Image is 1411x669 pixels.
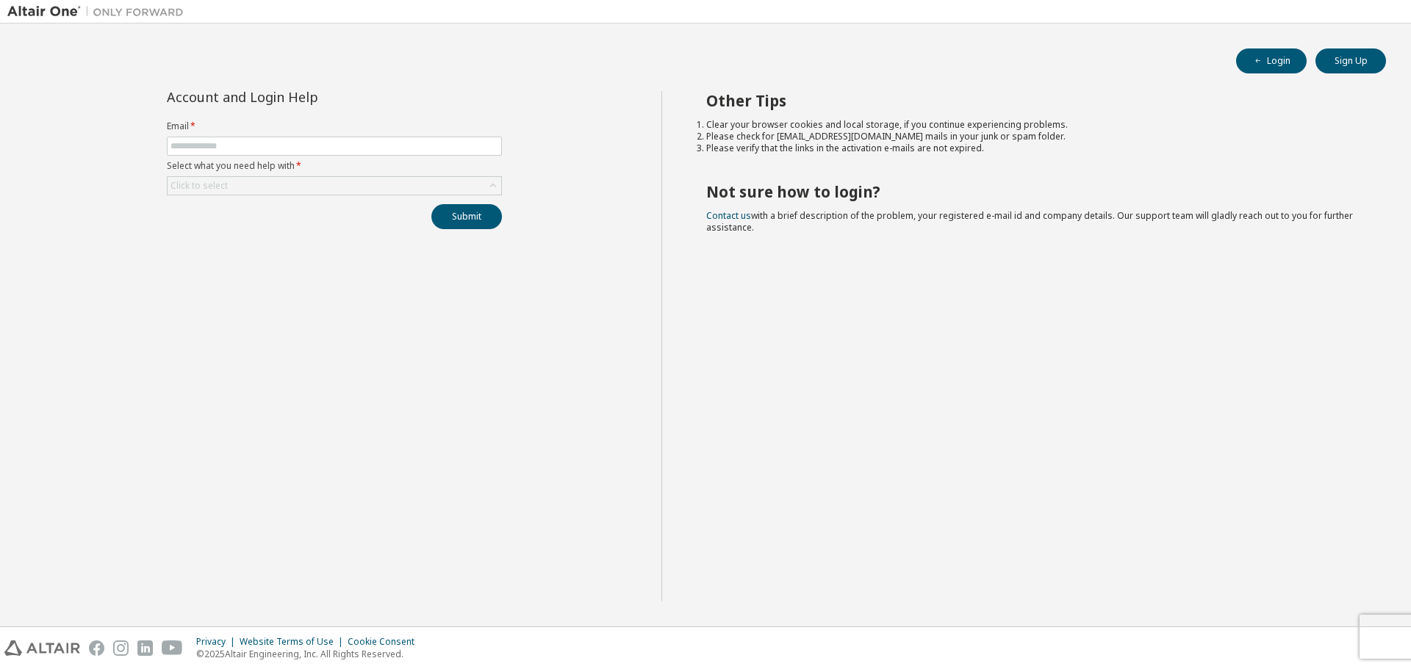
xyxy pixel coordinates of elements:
span: with a brief description of the problem, your registered e-mail id and company details. Our suppo... [706,209,1353,234]
button: Sign Up [1315,48,1386,73]
button: Login [1236,48,1307,73]
div: Cookie Consent [348,636,423,648]
div: Click to select [168,177,501,195]
h2: Not sure how to login? [706,182,1360,201]
img: youtube.svg [162,640,183,656]
li: Please verify that the links in the activation e-mails are not expired. [706,142,1360,154]
a: Contact us [706,209,751,222]
img: linkedin.svg [137,640,153,656]
img: altair_logo.svg [4,640,80,656]
div: Account and Login Help [167,91,435,103]
li: Please check for [EMAIL_ADDRESS][DOMAIN_NAME] mails in your junk or spam folder. [706,131,1360,142]
div: Privacy [196,636,240,648]
li: Clear your browser cookies and local storage, if you continue experiencing problems. [706,119,1360,131]
div: Website Terms of Use [240,636,348,648]
h2: Other Tips [706,91,1360,110]
img: instagram.svg [113,640,129,656]
p: © 2025 Altair Engineering, Inc. All Rights Reserved. [196,648,423,660]
img: facebook.svg [89,640,104,656]
button: Submit [431,204,502,229]
label: Email [167,120,502,132]
div: Click to select [170,180,228,192]
label: Select what you need help with [167,160,502,172]
img: Altair One [7,4,191,19]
